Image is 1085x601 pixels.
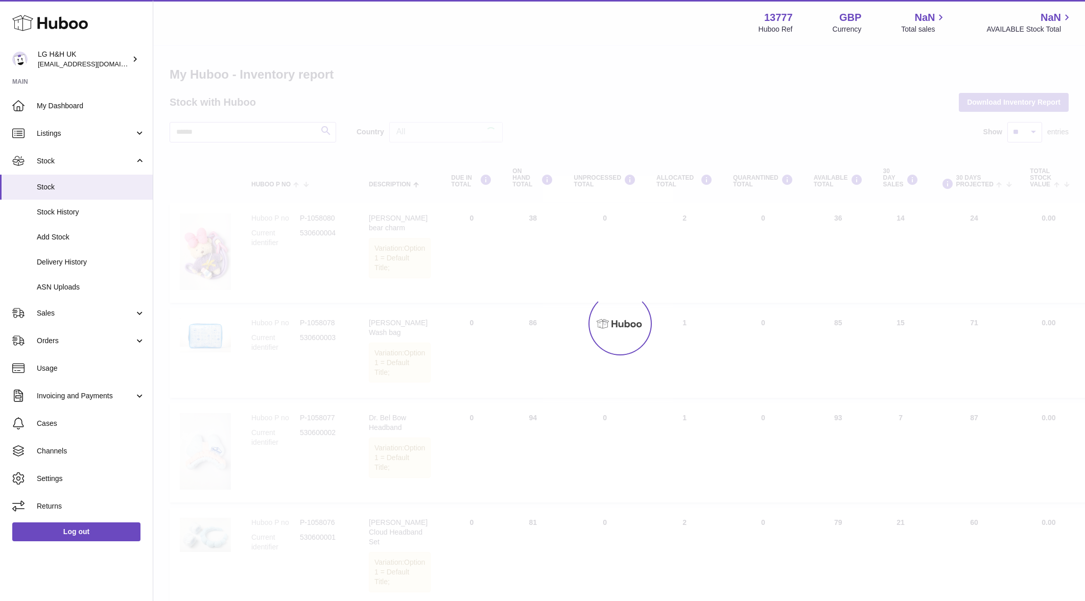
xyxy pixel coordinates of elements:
[37,101,145,111] span: My Dashboard
[901,25,947,34] span: Total sales
[1041,11,1061,25] span: NaN
[37,257,145,267] span: Delivery History
[38,50,130,69] div: LG H&H UK
[37,156,134,166] span: Stock
[37,419,145,428] span: Cases
[901,11,947,34] a: NaN Total sales
[37,446,145,456] span: Channels
[38,60,150,68] span: [EMAIL_ADDRESS][DOMAIN_NAME]
[37,282,145,292] span: ASN Uploads
[37,501,145,511] span: Returns
[833,25,862,34] div: Currency
[37,474,145,484] span: Settings
[914,11,935,25] span: NaN
[12,52,28,67] img: veechen@lghnh.co.uk
[986,25,1073,34] span: AVAILABLE Stock Total
[37,232,145,242] span: Add Stock
[986,11,1073,34] a: NaN AVAILABLE Stock Total
[37,336,134,346] span: Orders
[764,11,793,25] strong: 13777
[37,129,134,138] span: Listings
[37,308,134,318] span: Sales
[37,182,145,192] span: Stock
[12,522,140,541] a: Log out
[839,11,861,25] strong: GBP
[37,391,134,401] span: Invoicing and Payments
[37,364,145,373] span: Usage
[759,25,793,34] div: Huboo Ref
[37,207,145,217] span: Stock History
